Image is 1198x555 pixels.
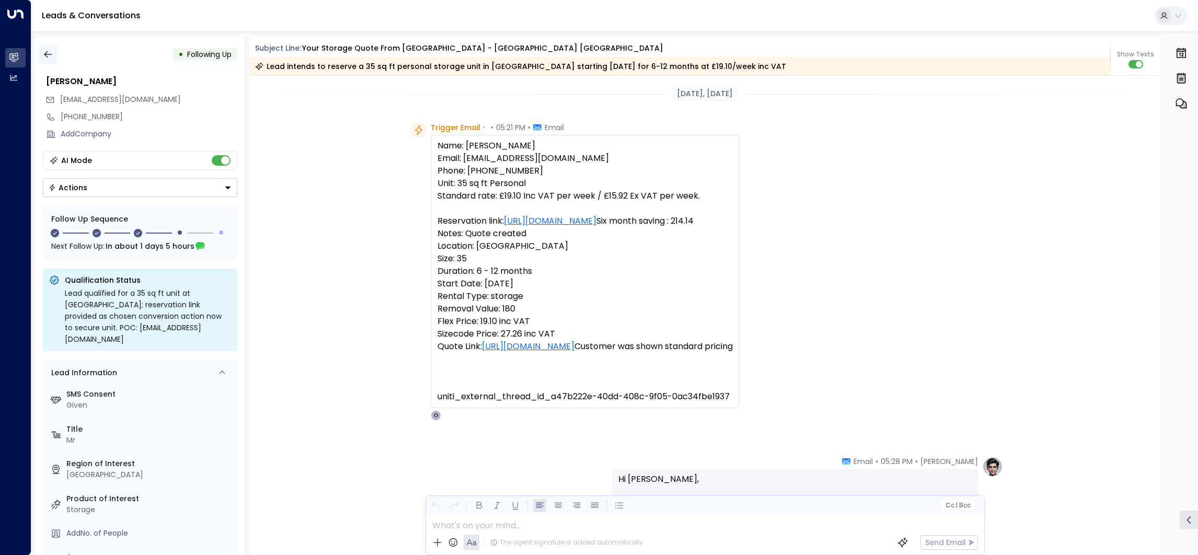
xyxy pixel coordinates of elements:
[854,456,873,467] span: Email
[482,340,574,353] a: [URL][DOMAIN_NAME]
[46,75,237,88] div: [PERSON_NAME]
[61,129,237,140] div: AddCompany
[106,240,194,252] span: In about 1 days 5 hours
[178,45,183,64] div: •
[1117,50,1154,59] span: Show Texts
[881,456,913,467] span: 05:28 PM
[982,456,1003,477] img: profile-logo.png
[61,111,237,122] div: [PHONE_NUMBER]
[66,424,233,435] label: Title
[483,122,486,133] span: •
[49,183,87,192] div: Actions
[496,122,525,133] span: 05:21 PM
[48,367,117,378] div: Lead Information
[66,458,233,469] label: Region of Interest
[545,122,564,133] span: Email
[66,493,233,504] label: Product of Interest
[66,528,233,539] div: AddNo. of People
[43,178,237,197] button: Actions
[255,61,786,72] div: Lead intends to reserve a 35 sq ft personal storage unit in [GEOGRAPHIC_DATA] starting [DATE] for...
[65,287,231,345] div: Lead qualified for a 35 sq ft unit at [GEOGRAPHIC_DATA]; reservation link provided as chosen conv...
[429,499,442,512] button: Undo
[51,214,229,225] div: Follow Up Sequence
[66,504,233,515] div: Storage
[66,400,233,411] div: Given
[61,155,92,166] div: AI Mode
[504,215,596,227] a: [URL][DOMAIN_NAME]
[66,389,233,400] label: SMS Consent
[955,502,958,509] span: |
[447,499,460,512] button: Redo
[43,178,237,197] div: Button group with a nested menu
[431,122,480,133] span: Trigger Email
[66,435,233,446] div: Mr
[490,538,643,547] div: The agent signature is added automatically
[528,122,531,133] span: •
[187,49,232,60] span: Following Up
[42,9,141,21] a: Leads & Conversations
[915,456,918,467] span: •
[255,43,301,53] span: Subject Line:
[60,94,181,105] span: Rodtimmis123@gmail.com
[437,140,733,403] pre: Name: [PERSON_NAME] Email: [EMAIL_ADDRESS][DOMAIN_NAME] Phone: [PHONE_NUMBER] Unit: 35 sq ft Pers...
[876,456,878,467] span: •
[65,275,231,285] p: Qualification Status
[431,410,441,421] div: O
[673,86,737,101] div: [DATE], [DATE]
[51,240,229,252] div: Next Follow Up:
[491,122,493,133] span: •
[60,94,181,105] span: [EMAIL_ADDRESS][DOMAIN_NAME]
[66,469,233,480] div: [GEOGRAPHIC_DATA]
[302,43,663,54] div: Your storage quote from [GEOGRAPHIC_DATA] - [GEOGRAPHIC_DATA] [GEOGRAPHIC_DATA]
[941,501,974,511] button: Cc|Bcc
[920,456,978,467] span: [PERSON_NAME]
[945,502,970,509] span: Cc Bcc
